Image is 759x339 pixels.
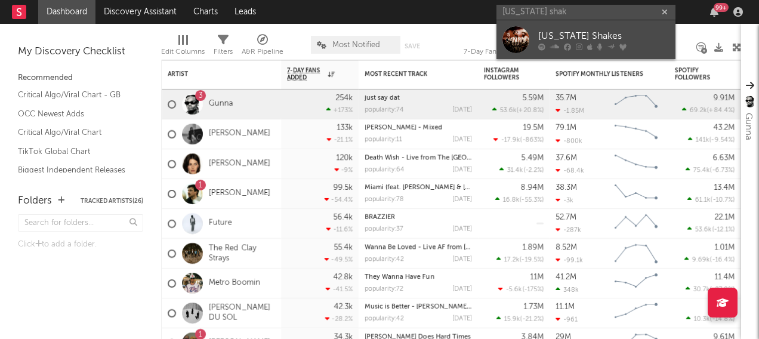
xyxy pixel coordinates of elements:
input: Search for folders... [18,214,143,232]
div: 37.6M [556,154,577,162]
span: -12.1 % [714,227,733,233]
div: 35.7M [556,94,576,102]
a: Miami (feat. [PERSON_NAME] & [PERSON_NAME]) [365,184,517,191]
div: 8.52M [556,244,577,251]
a: Future [209,218,232,229]
div: 254k [335,94,353,102]
a: Metro Boomin [209,278,260,288]
div: -1.85M [556,107,584,115]
span: -16.4 % [712,257,733,263]
a: They Wanna Have Fun [365,274,434,281]
a: Critical Algo/Viral Chart [18,126,131,139]
div: 8.94M [521,184,544,192]
div: 38.3M [556,184,577,192]
span: -6.73 % [712,167,733,174]
div: 5.49M [522,154,544,162]
div: Death Wish - Live from The O2 Arena [365,155,472,161]
div: [DATE] [452,167,472,173]
span: 53.6k [695,227,712,233]
a: just say dat [365,95,400,101]
span: -10.7 % [712,197,733,204]
div: just say dat [365,95,472,101]
div: 7-Day Fans Added (7-Day Fans Added) [464,30,553,64]
div: [DATE] [452,286,472,292]
span: 141k [696,137,709,144]
div: 79.1M [556,124,576,132]
div: Spotify Followers [675,67,717,81]
div: Artist [168,70,257,78]
span: -19.5 % [522,257,542,263]
div: [DATE] [452,107,472,113]
svg: Chart title [609,298,663,328]
span: -863 % [522,137,542,144]
span: -21.2 % [522,316,542,323]
span: 16.8k [503,197,520,204]
a: Death Wish - Live from The [GEOGRAPHIC_DATA] [365,155,519,161]
a: [PERSON_NAME] [209,159,270,169]
div: 11M [530,273,544,281]
span: 15.9k [504,316,520,323]
div: ( ) [492,106,544,114]
button: 99+ [710,7,718,17]
span: Most Notified [332,41,380,49]
a: [PERSON_NAME] DU SOL [209,303,275,323]
span: -55.3 % [522,197,542,204]
div: 43.2M [713,124,735,132]
svg: Chart title [609,119,663,149]
div: 13.4M [714,184,735,192]
a: Wanna Be Loved - Live AF from [PERSON_NAME] [365,244,516,251]
svg: Chart title [609,90,663,119]
div: Filters [214,45,233,59]
a: BRAZZIER [365,214,395,221]
input: Search for artists [496,5,675,20]
div: Music is Better - RÜFÜS DU SOL Remix [365,304,472,310]
div: [US_STATE] Shakes [538,29,669,43]
div: popularity: 37 [365,226,403,233]
div: 9.91M [713,94,735,102]
div: ( ) [499,166,544,174]
div: Filters [214,30,233,64]
div: 99 + [714,3,729,12]
span: -17.9k [501,137,520,144]
div: -800k [556,137,582,144]
div: ( ) [686,166,735,174]
span: +20.8 % [519,107,542,114]
a: Critical Algo/Viral Chart - GB [18,88,131,101]
div: 55.4k [334,244,353,251]
div: -49.5 % [325,255,353,263]
div: -54.4 % [325,196,353,204]
div: ( ) [493,136,544,144]
div: ( ) [686,315,735,323]
div: ( ) [687,196,735,204]
span: 69.2k [690,107,707,114]
div: Wanna Be Loved - Live AF from Callaghan's [365,244,472,251]
div: -3k [556,196,573,204]
div: -21.1 % [327,136,353,144]
div: -99.1k [556,256,583,264]
div: ( ) [684,255,735,263]
span: 31.4k [507,167,523,174]
div: Edit Columns [161,30,205,64]
div: Spotify Monthly Listeners [556,70,645,78]
div: 11.1M [556,303,575,311]
a: TikTok Global Chart [18,145,131,158]
a: [PERSON_NAME] [209,189,270,199]
div: -961 [556,316,578,323]
div: 1.73M [523,303,544,311]
div: -41.5 % [326,285,353,293]
div: ( ) [688,136,735,144]
div: ( ) [686,285,735,293]
span: -175 % [524,286,542,293]
span: -9.54 % [711,137,733,144]
div: Instagram Followers [484,67,526,81]
div: 6.63M [712,154,735,162]
div: A&R Pipeline [242,30,283,64]
div: +173 % [326,106,353,114]
div: 5.59M [522,94,544,102]
div: -68.4k [556,167,584,174]
div: ( ) [495,196,544,204]
a: The Red Clay Strays [209,244,275,264]
svg: Chart title [609,179,663,209]
span: 17.2k [504,257,520,263]
svg: Chart title [609,209,663,239]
